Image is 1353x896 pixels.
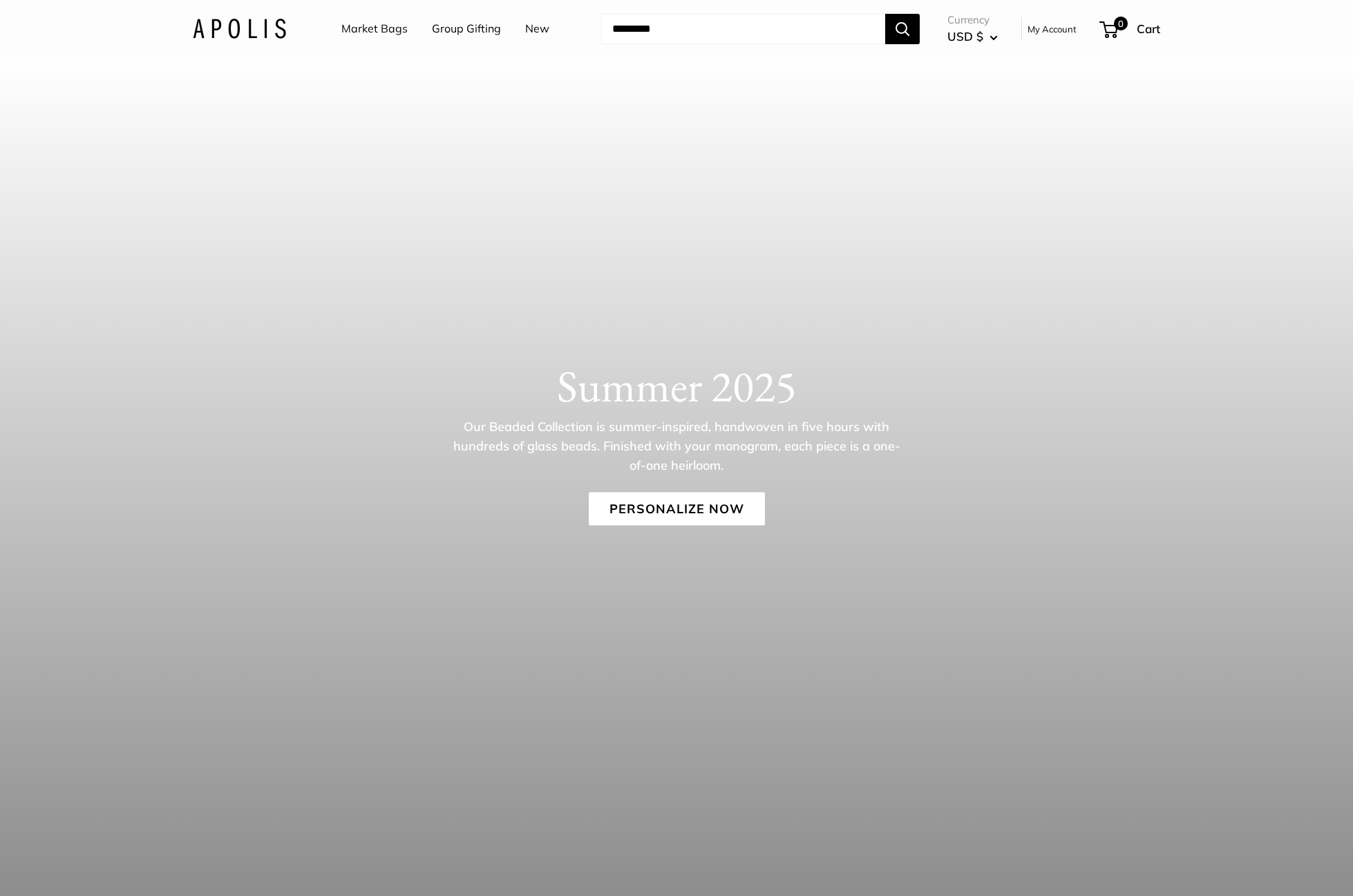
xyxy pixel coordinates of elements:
[1137,21,1160,36] span: Cart
[947,10,998,30] span: Currency
[432,19,501,39] a: Group Gifting
[1114,17,1128,30] span: 0
[452,417,901,475] p: Our Beaded Collection is summer-inspired, handwoven in five hours with hundreds of glass beads. F...
[885,14,920,44] button: Search
[589,492,765,525] a: Personalize Now
[193,359,1160,412] h1: Summer 2025
[947,29,983,44] span: USD $
[193,19,286,39] img: Apolis
[947,26,998,48] button: USD $
[1028,21,1077,37] a: My Account
[525,19,549,39] a: New
[601,14,885,44] input: Search...
[1101,18,1160,40] a: 0 Cart
[341,19,408,39] a: Market Bags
